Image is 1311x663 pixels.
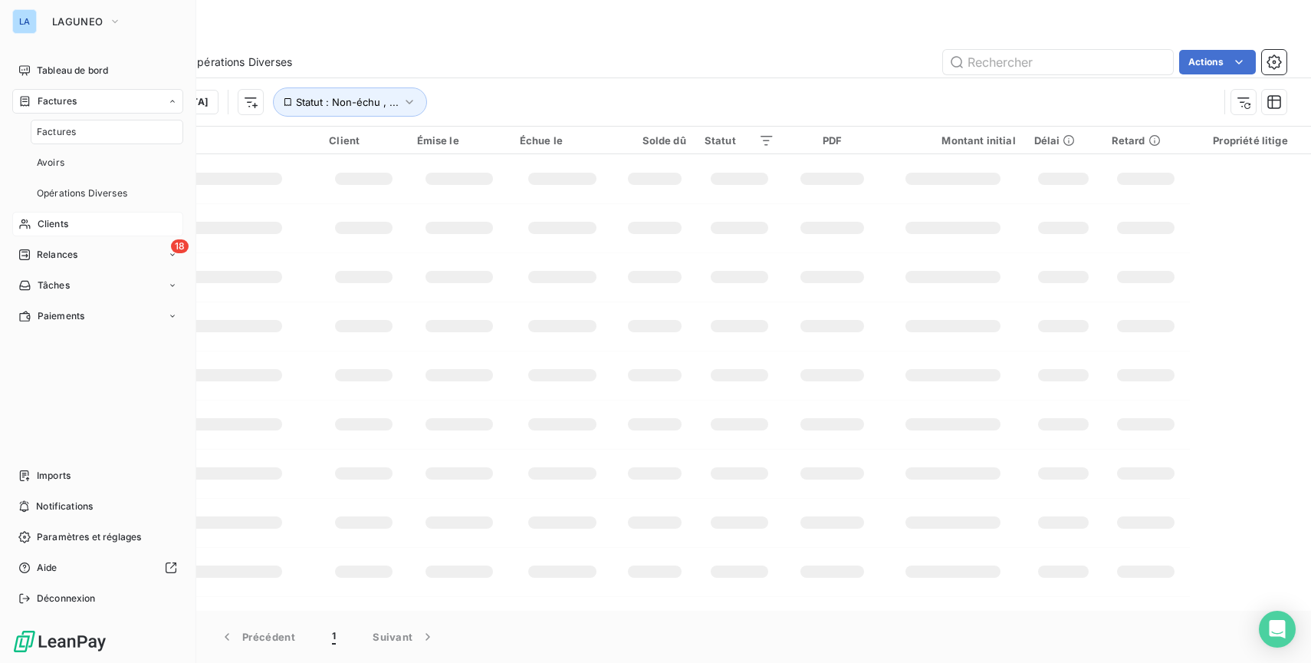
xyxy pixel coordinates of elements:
[520,134,605,147] div: Échue le
[793,134,872,147] div: PDF
[37,592,96,605] span: Déconnexion
[38,94,77,108] span: Factures
[37,561,58,575] span: Aide
[52,15,103,28] span: LAGUNEO
[332,629,336,645] span: 1
[1199,134,1302,147] div: Propriété litige
[189,54,292,70] span: Opérations Diverses
[37,125,76,139] span: Factures
[12,556,183,580] a: Aide
[1259,611,1296,648] div: Open Intercom Messenger
[12,629,107,654] img: Logo LeanPay
[37,64,108,78] span: Tableau de bord
[12,9,37,34] div: LA
[38,279,70,292] span: Tâches
[890,134,1016,147] div: Montant initial
[705,134,775,147] div: Statut
[37,530,141,544] span: Paramètres et réglages
[417,134,501,147] div: Émise le
[623,134,686,147] div: Solde dû
[37,469,71,483] span: Imports
[38,309,84,323] span: Paiements
[1179,50,1256,74] button: Actions
[314,621,354,653] button: 1
[38,217,68,231] span: Clients
[1034,134,1093,147] div: Délai
[1112,134,1181,147] div: Retard
[296,96,399,108] span: Statut : Non-échu , ...
[37,156,64,170] span: Avoirs
[36,500,93,513] span: Notifications
[37,248,77,262] span: Relances
[329,134,398,147] div: Client
[171,239,189,253] span: 18
[273,87,427,117] button: Statut : Non-échu , ...
[37,186,127,200] span: Opérations Diverses
[943,50,1173,74] input: Rechercher
[201,621,314,653] button: Précédent
[354,621,454,653] button: Suivant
